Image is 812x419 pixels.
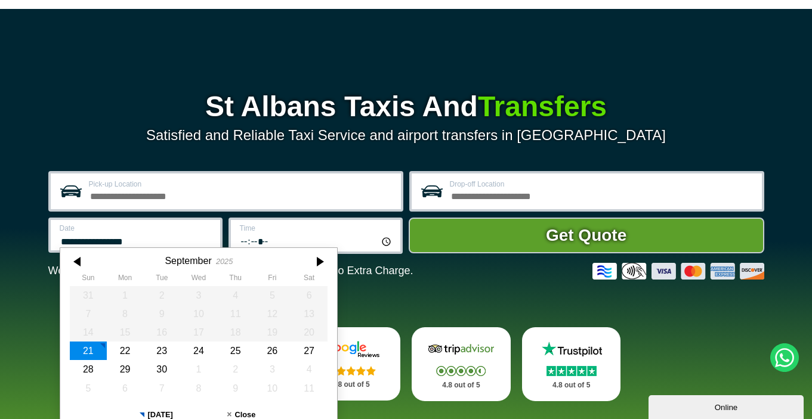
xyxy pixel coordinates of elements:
[48,92,764,121] h1: St Albans Taxis And
[143,379,180,398] div: 07 October 2025
[106,305,143,323] div: 08 September 2025
[409,218,764,253] button: Get Quote
[291,323,328,342] div: 20 September 2025
[276,265,413,277] span: The Car at No Extra Charge.
[70,360,107,378] div: 28 September 2025
[106,360,143,378] div: 29 September 2025
[314,377,387,392] p: 4.8 out of 5
[143,323,180,342] div: 16 September 2025
[254,305,291,323] div: 12 September 2025
[106,323,143,342] div: 15 September 2025
[143,286,180,305] div: 02 September 2025
[180,360,217,378] div: 01 October 2025
[412,327,511,401] a: Tripadvisor Stars 4.8 out of 5
[425,340,497,358] img: Tripadvisor
[535,378,608,393] p: 4.8 out of 5
[254,379,291,398] div: 10 October 2025
[180,323,217,342] div: 17 September 2025
[70,323,107,342] div: 14 September 2025
[106,379,143,398] div: 06 October 2025
[89,181,394,188] label: Pick-up Location
[536,340,607,358] img: Trustpilot
[143,274,180,285] th: Tuesday
[326,366,376,375] img: Stars
[70,379,107,398] div: 05 October 2025
[143,342,180,360] div: 23 September 2025
[143,360,180,378] div: 30 September 2025
[592,263,764,280] img: Credit And Debit Cards
[547,366,597,376] img: Stars
[48,127,764,144] p: Satisfied and Reliable Taxi Service and airport transfers in [GEOGRAPHIC_DATA]
[217,286,254,305] div: 04 September 2025
[217,274,254,285] th: Thursday
[180,305,217,323] div: 10 September 2025
[180,286,217,305] div: 03 September 2025
[254,323,291,342] div: 19 September 2025
[180,342,217,360] div: 24 September 2025
[254,274,291,285] th: Friday
[217,305,254,323] div: 11 September 2025
[450,181,755,188] label: Drop-off Location
[254,286,291,305] div: 05 September 2025
[217,342,254,360] div: 25 September 2025
[70,286,107,305] div: 31 August 2025
[106,342,143,360] div: 22 September 2025
[70,342,107,360] div: 21 September 2025
[106,274,143,285] th: Monday
[48,265,413,277] p: We Now Accept Card & Contactless Payment In
[215,257,232,266] div: 2025
[301,327,400,401] a: Google Stars 4.8 out of 5
[70,305,107,323] div: 07 September 2025
[143,305,180,323] div: 09 September 2025
[254,342,291,360] div: 26 September 2025
[217,323,254,342] div: 18 September 2025
[478,91,607,122] span: Transfers
[165,255,211,266] div: September
[291,274,328,285] th: Saturday
[70,274,107,285] th: Sunday
[291,379,328,398] div: 11 October 2025
[180,379,217,398] div: 08 October 2025
[291,305,328,323] div: 13 September 2025
[291,342,328,360] div: 27 September 2025
[106,286,143,305] div: 01 September 2025
[217,360,254,378] div: 02 October 2025
[315,340,387,358] img: Google
[180,274,217,285] th: Wednesday
[425,378,498,393] p: 4.8 out of 5
[291,360,328,378] div: 04 October 2025
[291,286,328,305] div: 06 September 2025
[254,360,291,378] div: 03 October 2025
[217,379,254,398] div: 09 October 2025
[649,393,806,419] iframe: chat widget
[436,366,486,376] img: Stars
[240,225,393,232] label: Time
[522,327,621,401] a: Trustpilot Stars 4.8 out of 5
[60,225,213,232] label: Date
